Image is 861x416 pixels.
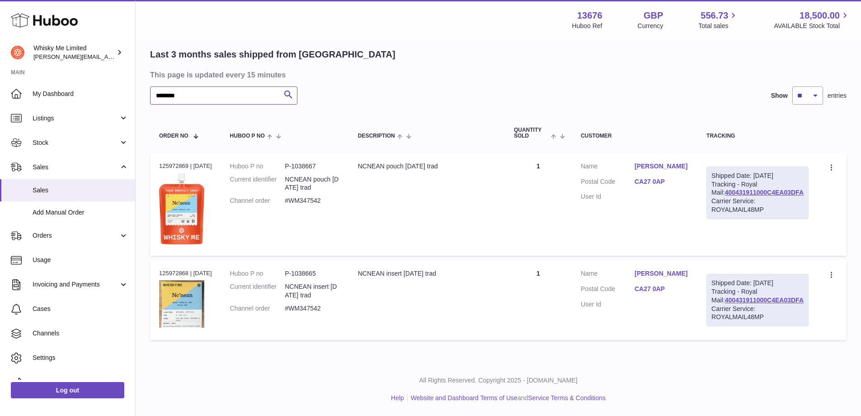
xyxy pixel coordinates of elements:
[33,208,128,217] span: Add Manual Order
[230,196,285,205] dt: Channel order
[638,22,663,30] div: Currency
[230,133,265,139] span: Huboo P no
[285,196,340,205] dd: #WM347542
[706,167,809,219] div: Tracking - Royal Mail:
[771,91,788,100] label: Show
[33,329,128,338] span: Channels
[285,304,340,313] dd: #WM347542
[774,22,850,30] span: AVAILABLE Stock Total
[230,175,285,192] dt: Current identifier
[159,173,204,244] img: 136761748515789.jpg
[159,133,188,139] span: Order No
[33,163,119,172] span: Sales
[358,133,395,139] span: Description
[572,22,602,30] div: Huboo Ref
[411,394,518,402] a: Website and Dashboard Terms of Use
[581,285,635,296] dt: Postal Code
[635,285,688,293] a: CA27 0AP
[711,305,804,322] div: Carrier Service: ROYALMAIL48MP
[711,197,804,214] div: Carrier Service: ROYALMAIL48MP
[774,10,850,30] a: 18,500.00 AVAILABLE Stock Total
[581,177,635,188] dt: Postal Code
[725,189,804,196] a: 400431911000C4EA03DFA
[358,162,496,171] div: NCNEAN pouch [DATE] trad
[33,114,119,123] span: Listings
[150,48,395,61] h2: Last 3 months sales shipped from [GEOGRAPHIC_DATA]
[230,282,285,300] dt: Current identifier
[698,22,739,30] span: Total sales
[285,282,340,300] dd: NCNEAN insert [DATE] trad
[285,175,340,192] dd: NCNEAN pouch [DATE] trad
[635,177,688,186] a: CA27 0AP
[644,10,663,22] strong: GBP
[698,10,739,30] a: 556.73 Total sales
[725,296,804,304] a: 400431911000C4EA03DFA
[33,305,128,313] span: Cases
[33,280,119,289] span: Invoicing and Payments
[33,186,128,195] span: Sales
[159,280,204,328] img: 136761742822170.jpg
[577,10,602,22] strong: 13676
[635,162,688,171] a: [PERSON_NAME]
[635,269,688,278] a: [PERSON_NAME]
[230,269,285,278] dt: Huboo P no
[711,279,804,287] div: Shipped Date: [DATE]
[159,162,212,170] div: 125972869 | [DATE]
[159,269,212,277] div: 125972868 | [DATE]
[528,394,606,402] a: Service Terms & Conditions
[285,269,340,278] dd: P-1038665
[711,172,804,180] div: Shipped Date: [DATE]
[828,91,847,100] span: entries
[143,376,854,385] p: All Rights Reserved. Copyright 2025 - [DOMAIN_NAME]
[581,192,635,201] dt: User Id
[230,162,285,171] dt: Huboo P no
[358,269,496,278] div: NCNEAN insert [DATE] trad
[800,10,840,22] span: 18,500.00
[33,90,128,98] span: My Dashboard
[33,53,181,60] span: [PERSON_NAME][EMAIL_ADDRESS][DOMAIN_NAME]
[285,162,340,171] dd: P-1038667
[505,260,572,340] td: 1
[33,378,128,387] span: Returns
[505,153,572,256] td: 1
[581,300,635,309] dt: User Id
[706,133,809,139] div: Tracking
[391,394,404,402] a: Help
[33,139,119,147] span: Stock
[33,256,128,264] span: Usage
[33,231,119,240] span: Orders
[701,10,728,22] span: 556.73
[581,133,688,139] div: Customer
[150,70,844,80] h3: This page is updated every 15 minutes
[706,274,809,326] div: Tracking - Royal Mail:
[408,394,606,402] li: and
[11,382,124,398] a: Log out
[581,162,635,173] dt: Name
[11,46,24,59] img: frances@whiskyshop.com
[33,44,115,61] div: Whisky Me Limited
[581,269,635,280] dt: Name
[514,127,549,139] span: Quantity Sold
[230,304,285,313] dt: Channel order
[33,354,128,362] span: Settings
